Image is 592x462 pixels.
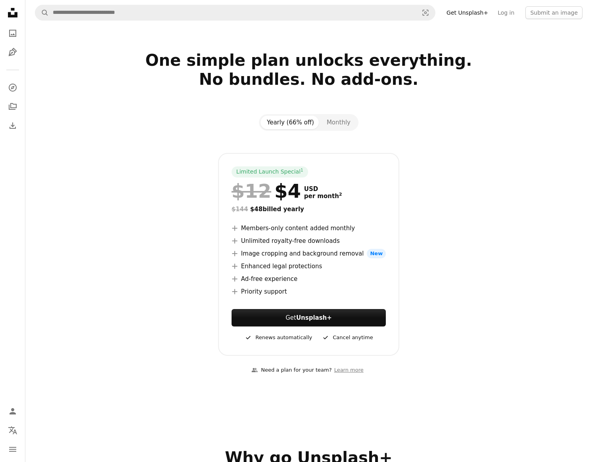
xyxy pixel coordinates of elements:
button: Search Unsplash [35,5,49,20]
button: Menu [5,441,21,457]
a: Home — Unsplash [5,5,21,22]
h2: One simple plan unlocks everything. No bundles. No add-ons. [52,51,566,108]
span: New [367,249,386,258]
li: Ad-free experience [232,274,386,284]
a: Explore [5,80,21,95]
a: Log in [493,6,519,19]
li: Members-only content added monthly [232,223,386,233]
span: per month [304,193,342,200]
li: Enhanced legal protections [232,262,386,271]
div: Limited Launch Special [232,166,308,178]
button: Visual search [416,5,435,20]
form: Find visuals sitewide [35,5,435,21]
div: Renews automatically [244,333,312,342]
button: Language [5,422,21,438]
a: Download History [5,118,21,134]
a: Photos [5,25,21,41]
li: Image cropping and background removal [232,249,386,258]
strong: Unsplash+ [296,314,332,321]
span: $144 [232,206,248,213]
a: Log in / Sign up [5,403,21,419]
div: $4 [232,181,301,201]
button: GetUnsplash+ [232,309,386,326]
li: Priority support [232,287,386,296]
div: $48 billed yearly [232,204,386,214]
a: Get Unsplash+ [442,6,493,19]
button: Monthly [320,116,357,129]
span: USD [304,185,342,193]
a: Learn more [332,364,366,377]
a: 2 [337,193,344,200]
sup: 1 [301,168,303,172]
div: Need a plan for your team? [251,366,331,374]
button: Yearly (66% off) [261,116,320,129]
span: $12 [232,181,271,201]
a: Illustrations [5,44,21,60]
button: Submit an image [525,6,582,19]
li: Unlimited royalty-free downloads [232,236,386,246]
a: Collections [5,99,21,115]
a: 1 [299,168,305,176]
sup: 2 [339,192,342,197]
div: Cancel anytime [322,333,373,342]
